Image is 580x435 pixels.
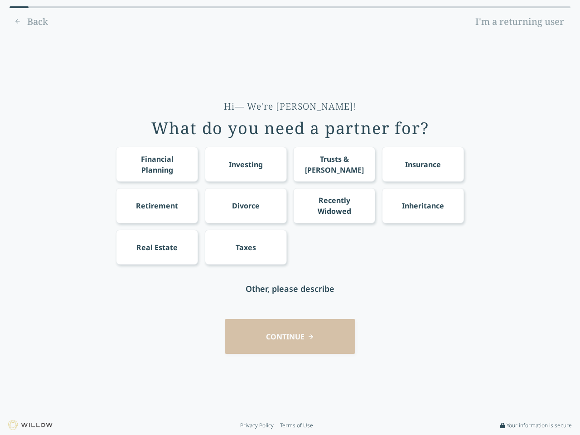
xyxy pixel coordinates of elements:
a: Privacy Policy [240,422,274,429]
div: Inheritance [402,200,444,211]
a: Terms of Use [280,422,313,429]
div: Other, please describe [246,282,334,295]
a: I'm a returning user [469,14,570,29]
div: Real Estate [136,242,178,253]
div: Financial Planning [125,154,190,175]
div: Hi— We're [PERSON_NAME]! [224,100,357,113]
img: Willow logo [8,420,53,430]
div: Retirement [136,200,178,211]
div: Taxes [236,242,256,253]
div: Recently Widowed [302,195,367,217]
div: What do you need a partner for? [151,119,429,137]
span: Your information is secure [507,422,572,429]
div: Investing [229,159,263,170]
div: 0% complete [10,6,29,8]
div: Insurance [405,159,441,170]
div: Divorce [232,200,260,211]
div: Trusts & [PERSON_NAME] [302,154,367,175]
